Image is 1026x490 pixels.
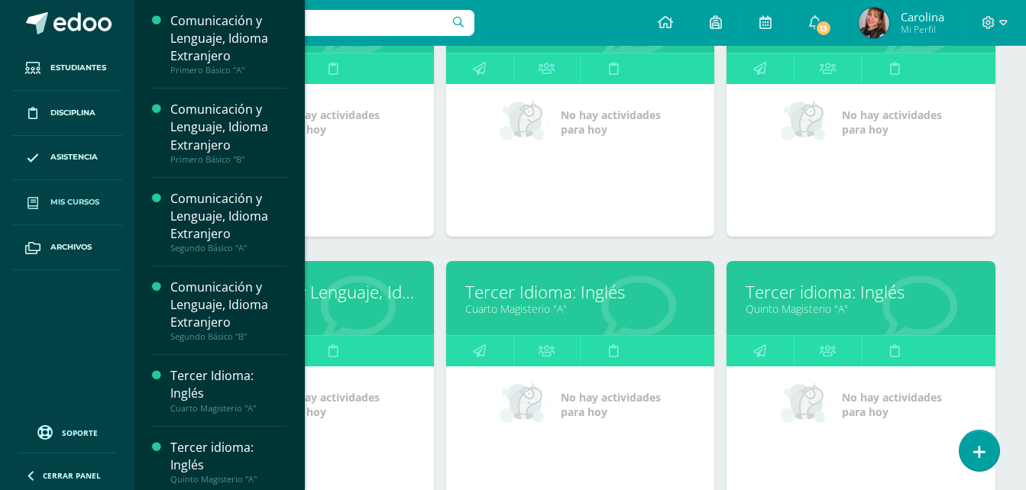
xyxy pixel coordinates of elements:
span: Mi Perfil [901,23,944,36]
a: Soporte [18,421,116,442]
img: 17867b346fd2fc05e59add6266d41238.png [859,8,889,38]
span: Archivos [50,241,92,253]
span: No hay actividades para hoy [842,108,942,137]
a: Archivos [12,225,122,270]
span: No hay actividades para hoy [280,390,380,419]
span: Mis cursos [50,196,99,208]
span: 13 [815,20,832,37]
a: Comunicación y Lenguaje, Idioma ExtranjeroSegundo Básico "A" [170,190,286,253]
span: Carolina [901,9,944,24]
a: Estudiantes [12,46,122,91]
div: Cuarto Magisterio "A" [170,403,286,414]
input: Busca un usuario... [144,10,474,36]
a: Tercer Idioma: Inglés [465,280,696,304]
span: Disciplina [50,107,95,119]
div: Tercer Idioma: Inglés [170,367,286,402]
a: Asistencia [12,136,122,181]
div: Comunicación y Lenguaje, Idioma Extranjero [170,279,286,331]
div: Quinto Magisterio "A" [170,474,286,485]
div: Segundo Básico "A" [170,243,286,253]
img: no_activities_small.png [781,382,831,427]
div: Tercer idioma: Inglés [170,439,286,474]
span: Asistencia [50,151,98,163]
span: No hay actividades para hoy [561,390,661,419]
a: Comunicación y Lenguaje, Idioma ExtranjeroPrimero Básico "B" [170,101,286,164]
div: Comunicación y Lenguaje, Idioma Extranjero [170,101,286,153]
img: no_activities_small.png [500,382,550,427]
div: Comunicación y Lenguaje, Idioma Extranjero [170,12,286,65]
span: No hay actividades para hoy [842,390,942,419]
a: Disciplina [12,91,122,136]
a: Cuarto Magisterio "A" [465,301,696,316]
a: Tercer idioma: Inglés [746,280,976,304]
span: No hay actividades para hoy [280,108,380,137]
span: Cerrar panel [43,470,101,481]
img: no_activities_small.png [781,99,831,145]
div: Segundo Básico "B" [170,331,286,342]
a: Quinto Magisterio "A" [746,301,976,316]
a: Comunicación y Lenguaje, Idioma ExtranjeroSegundo Básico "B" [170,279,286,342]
a: Mis cursos [12,180,122,225]
div: Primero Básico "A" [170,65,286,76]
span: Soporte [62,427,98,438]
div: Primero Básico "B" [170,154,286,165]
div: Comunicación y Lenguaje, Idioma Extranjero [170,190,286,243]
a: Tercer Idioma: InglésCuarto Magisterio "A" [170,367,286,413]
a: Tercer idioma: InglésQuinto Magisterio "A" [170,439,286,485]
span: No hay actividades para hoy [561,108,661,137]
img: no_activities_small.png [500,99,550,145]
a: Comunicación y Lenguaje, Idioma ExtranjeroPrimero Básico "A" [170,12,286,76]
span: Estudiantes [50,62,106,74]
